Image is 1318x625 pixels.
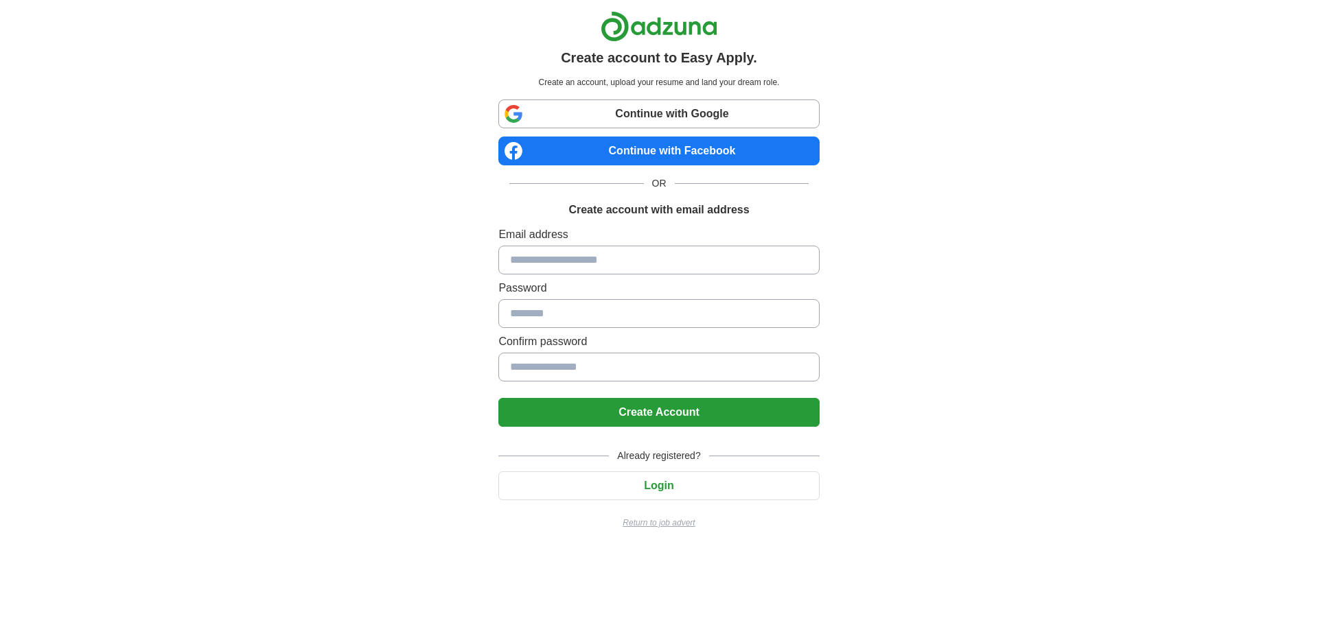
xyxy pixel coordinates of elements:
a: Return to job advert [498,517,819,529]
p: Create an account, upload your resume and land your dream role. [501,76,816,89]
img: Adzuna logo [601,11,717,42]
a: Continue with Facebook [498,137,819,165]
label: Password [498,280,819,296]
h1: Create account to Easy Apply. [561,47,757,68]
a: Continue with Google [498,99,819,128]
label: Confirm password [498,333,819,350]
span: Already registered? [609,449,708,463]
h1: Create account with email address [568,202,749,218]
button: Login [498,471,819,500]
label: Email address [498,226,819,243]
button: Create Account [498,398,819,427]
span: OR [644,176,675,191]
a: Login [498,480,819,491]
